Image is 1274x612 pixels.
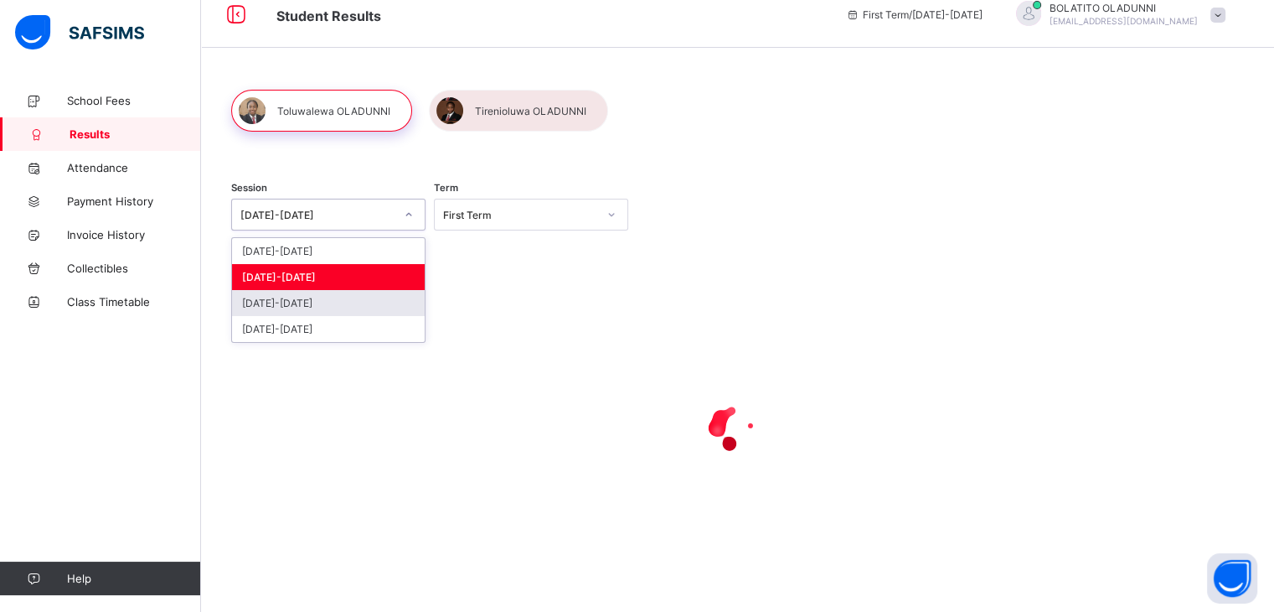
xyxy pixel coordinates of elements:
span: Payment History [67,194,201,208]
span: Student Results [276,8,381,24]
span: Collectibles [67,262,201,275]
div: [DATE]-[DATE] [240,209,395,221]
div: [DATE]-[DATE] [232,290,425,316]
span: Class Timetable [67,295,201,309]
img: safsims [15,15,144,50]
div: First Term [443,209,597,221]
span: Results [70,127,201,141]
span: Session [231,182,267,194]
div: [DATE]-[DATE] [232,264,425,290]
button: Open asap [1207,553,1257,604]
div: [DATE]-[DATE] [232,238,425,264]
span: Help [67,572,200,585]
span: School Fees [67,94,201,107]
span: Term [434,182,458,194]
span: Attendance [67,161,201,174]
span: BOLATITO OLADUNNI [1050,2,1198,14]
span: [EMAIL_ADDRESS][DOMAIN_NAME] [1050,16,1198,26]
span: session/term information [846,8,983,21]
div: BOLATITOOLADUNNI [999,1,1234,29]
div: [DATE]-[DATE] [232,316,425,342]
span: Invoice History [67,228,201,241]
